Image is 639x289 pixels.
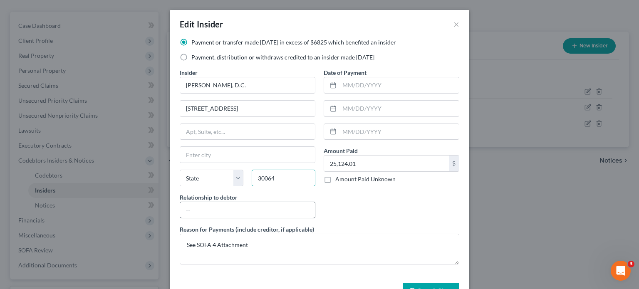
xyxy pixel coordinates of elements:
label: Reason for Payments (include creditor, if applicable) [180,225,314,234]
input: Enter city [180,147,315,163]
div: $ [449,156,459,171]
button: × [453,19,459,29]
iframe: Intercom live chat [611,261,631,281]
input: Enter address... [180,101,315,116]
label: Date of Payment [324,68,367,77]
span: Insider [180,69,198,76]
input: -- [180,202,315,218]
input: MM/DD/YYYY [339,124,459,140]
input: 0.00 [324,156,449,171]
input: Apt, Suite, etc... [180,124,315,140]
input: MM/DD/YYYY [339,77,459,93]
input: Enter zip... [252,170,315,186]
label: Amount Paid Unknown [335,175,396,183]
span: 3 [628,261,634,267]
label: Amount Paid [324,146,358,155]
span: Edit [180,19,195,29]
span: Insider [197,19,223,29]
label: Relationship to debtor [180,193,238,202]
input: MM/DD/YYYY [339,101,459,116]
input: Enter name... [180,77,315,93]
label: Payment, distribution or withdraws credited to an insider made [DATE] [191,53,374,62]
label: Payment or transfer made [DATE] in excess of $6825 which benefited an insider [191,38,396,47]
